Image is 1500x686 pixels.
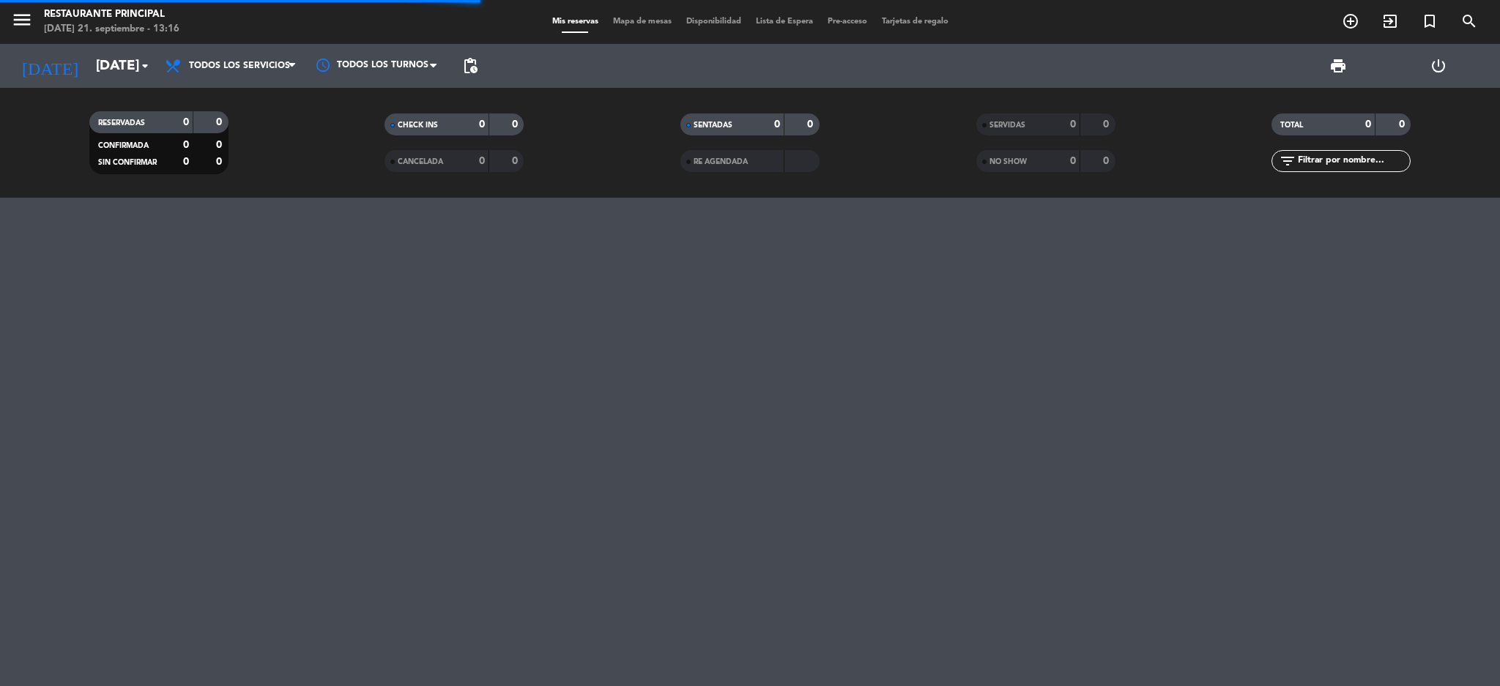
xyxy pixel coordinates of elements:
[189,61,290,71] span: Todos los servicios
[1070,156,1076,166] strong: 0
[11,50,89,82] i: [DATE]
[1296,153,1410,169] input: Filtrar por nombre...
[398,122,438,129] span: CHECK INS
[98,119,145,127] span: RESERVADAS
[398,158,443,165] span: CANCELADA
[1279,152,1296,170] i: filter_list
[1280,122,1303,129] span: TOTAL
[1365,119,1371,130] strong: 0
[479,156,485,166] strong: 0
[183,117,189,127] strong: 0
[545,18,606,26] span: Mis reservas
[11,9,33,31] i: menu
[183,157,189,167] strong: 0
[820,18,875,26] span: Pre-acceso
[11,9,33,36] button: menu
[98,142,149,149] span: CONFIRMADA
[694,122,732,129] span: SENTADAS
[1329,57,1347,75] span: print
[461,57,479,75] span: pending_actions
[512,156,521,166] strong: 0
[1070,119,1076,130] strong: 0
[749,18,820,26] span: Lista de Espera
[1342,12,1359,30] i: add_circle_outline
[479,119,485,130] strong: 0
[136,57,154,75] i: arrow_drop_down
[216,157,225,167] strong: 0
[512,119,521,130] strong: 0
[807,119,816,130] strong: 0
[1399,119,1408,130] strong: 0
[216,140,225,150] strong: 0
[990,122,1025,129] span: SERVIDAS
[990,158,1027,165] span: NO SHOW
[606,18,679,26] span: Mapa de mesas
[44,22,179,37] div: [DATE] 21. septiembre - 13:16
[1389,44,1489,88] div: LOG OUT
[98,159,157,166] span: SIN CONFIRMAR
[1421,12,1438,30] i: turned_in_not
[679,18,749,26] span: Disponibilidad
[1381,12,1399,30] i: exit_to_app
[694,158,748,165] span: RE AGENDADA
[1430,57,1447,75] i: power_settings_new
[774,119,780,130] strong: 0
[44,7,179,22] div: Restaurante Principal
[1460,12,1478,30] i: search
[183,140,189,150] strong: 0
[875,18,956,26] span: Tarjetas de regalo
[1103,156,1112,166] strong: 0
[1103,119,1112,130] strong: 0
[216,117,225,127] strong: 0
